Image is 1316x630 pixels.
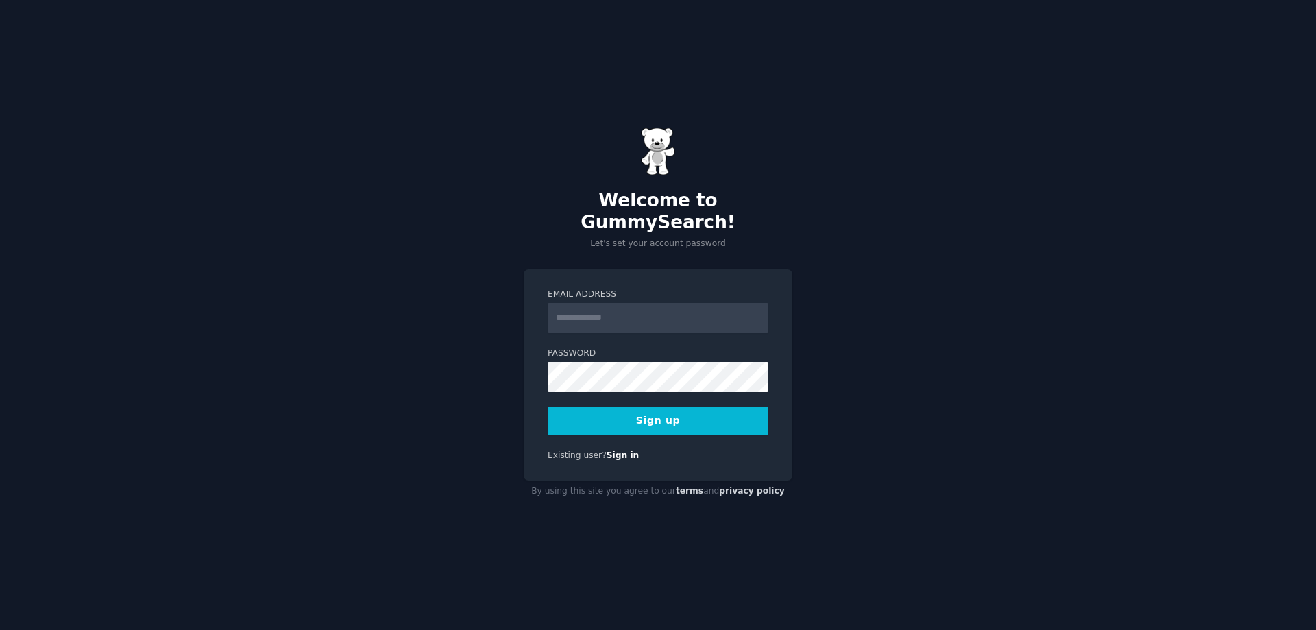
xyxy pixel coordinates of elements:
img: Gummy Bear [641,128,675,175]
p: Let's set your account password [524,238,792,250]
div: By using this site you agree to our and [524,481,792,502]
span: Existing user? [548,450,607,460]
a: privacy policy [719,486,785,496]
button: Sign up [548,407,768,435]
label: Email Address [548,289,768,301]
a: terms [676,486,703,496]
h2: Welcome to GummySearch! [524,190,792,233]
label: Password [548,348,768,360]
a: Sign in [607,450,639,460]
